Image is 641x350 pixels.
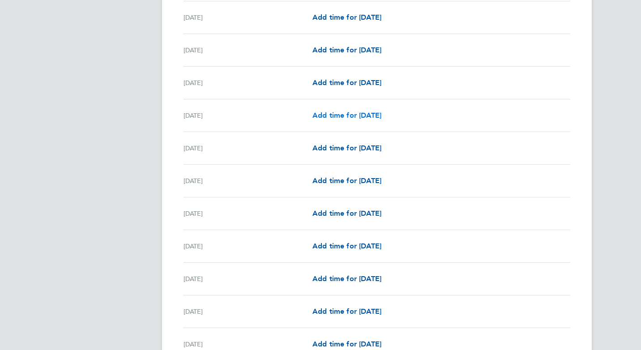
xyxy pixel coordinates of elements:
div: [DATE] [184,208,312,219]
a: Add time for [DATE] [312,306,381,317]
a: Add time for [DATE] [312,12,381,23]
div: [DATE] [184,77,312,88]
span: Add time for [DATE] [312,144,381,152]
span: Add time for [DATE] [312,307,381,316]
span: Add time for [DATE] [312,176,381,185]
a: Add time for [DATE] [312,110,381,121]
div: [DATE] [184,273,312,284]
a: Add time for [DATE] [312,77,381,88]
div: [DATE] [184,143,312,154]
div: [DATE] [184,175,312,186]
a: Add time for [DATE] [312,208,381,219]
div: [DATE] [184,12,312,23]
span: Add time for [DATE] [312,13,381,21]
div: [DATE] [184,110,312,121]
a: Add time for [DATE] [312,175,381,186]
div: [DATE] [184,339,312,350]
span: Add time for [DATE] [312,340,381,348]
a: Add time for [DATE] [312,45,381,55]
a: Add time for [DATE] [312,143,381,154]
div: [DATE] [184,45,312,55]
div: [DATE] [184,306,312,317]
span: Add time for [DATE] [312,78,381,87]
span: Add time for [DATE] [312,46,381,54]
a: Add time for [DATE] [312,273,381,284]
span: Add time for [DATE] [312,274,381,283]
a: Add time for [DATE] [312,339,381,350]
div: [DATE] [184,241,312,252]
a: Add time for [DATE] [312,241,381,252]
span: Add time for [DATE] [312,209,381,218]
span: Add time for [DATE] [312,242,381,250]
span: Add time for [DATE] [312,111,381,120]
